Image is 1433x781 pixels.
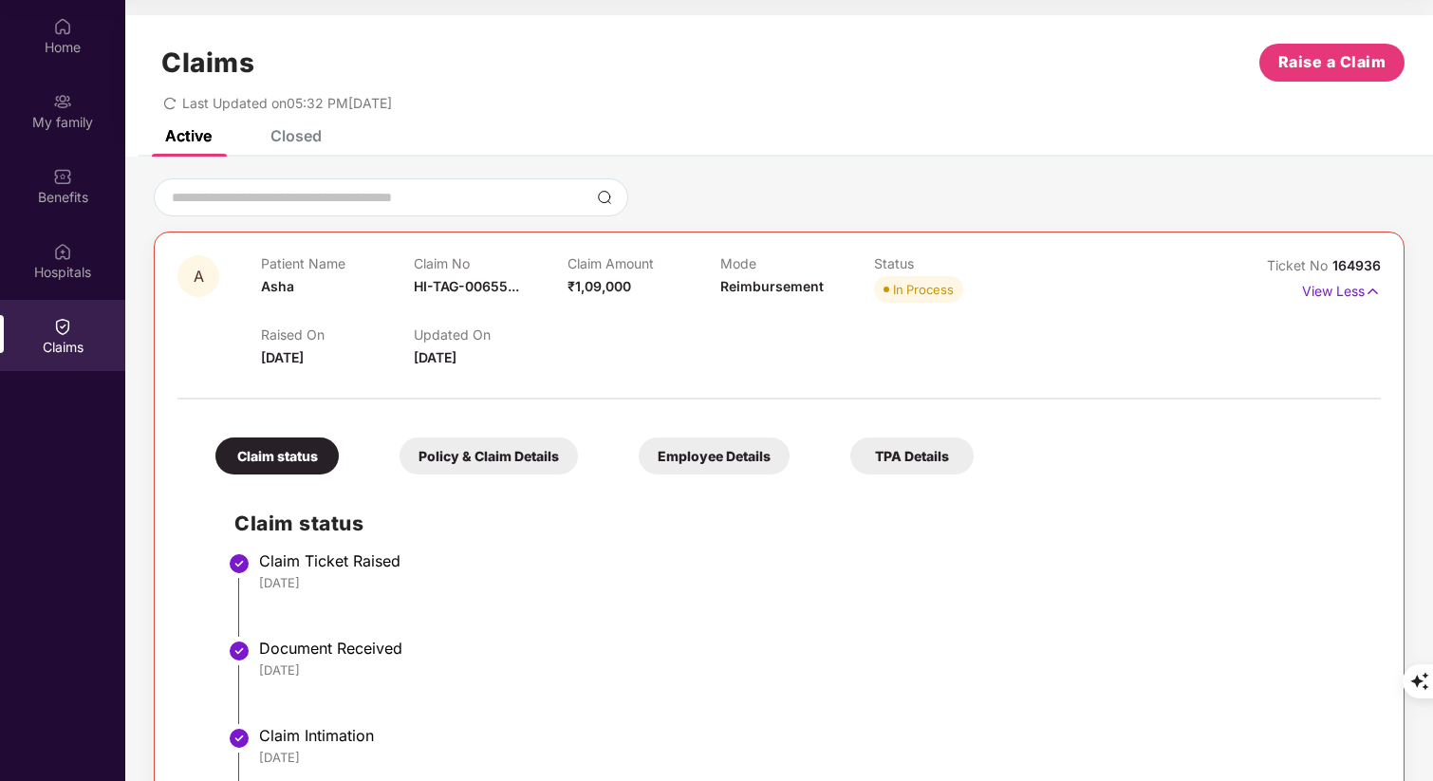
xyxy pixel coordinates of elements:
[53,92,72,111] img: svg+xml;base64,PHN2ZyB3aWR0aD0iMjAiIGhlaWdodD0iMjAiIHZpZXdCb3g9IjAgMCAyMCAyMCIgZmlsbD0ibm9uZSIgeG...
[261,255,414,271] p: Patient Name
[234,508,1362,539] h2: Claim status
[259,574,1362,591] div: [DATE]
[228,640,251,662] img: svg+xml;base64,PHN2ZyBpZD0iU3RlcC1Eb25lLTMyeDMyIiB4bWxucz0iaHR0cDovL3d3dy53My5vcmcvMjAwMC9zdmciIH...
[893,280,954,299] div: In Process
[414,349,456,365] span: [DATE]
[53,167,72,186] img: svg+xml;base64,PHN2ZyBpZD0iQmVuZWZpdHMiIHhtbG5zPSJodHRwOi8vd3d3LnczLm9yZy8yMDAwL3N2ZyIgd2lkdGg9Ij...
[1332,257,1381,273] span: 164936
[414,326,567,343] p: Updated On
[215,437,339,474] div: Claim status
[414,255,567,271] p: Claim No
[161,46,254,79] h1: Claims
[261,278,294,294] span: Asha
[1259,44,1405,82] button: Raise a Claim
[720,278,824,294] span: Reimbursement
[228,727,251,750] img: svg+xml;base64,PHN2ZyBpZD0iU3RlcC1Eb25lLTMyeDMyIiB4bWxucz0iaHR0cDovL3d3dy53My5vcmcvMjAwMC9zdmciIH...
[270,126,322,145] div: Closed
[597,190,612,205] img: svg+xml;base64,PHN2ZyBpZD0iU2VhcmNoLTMyeDMyIiB4bWxucz0iaHR0cDovL3d3dy53My5vcmcvMjAwMC9zdmciIHdpZH...
[850,437,974,474] div: TPA Details
[568,278,631,294] span: ₹1,09,000
[259,661,1362,679] div: [DATE]
[568,255,720,271] p: Claim Amount
[414,278,519,294] span: HI-TAG-00655...
[1365,281,1381,302] img: svg+xml;base64,PHN2ZyB4bWxucz0iaHR0cDovL3d3dy53My5vcmcvMjAwMC9zdmciIHdpZHRoPSIxNyIgaGVpZ2h0PSIxNy...
[639,437,790,474] div: Employee Details
[259,726,1362,745] div: Claim Intimation
[53,317,72,336] img: svg+xml;base64,PHN2ZyBpZD0iQ2xhaW0iIHhtbG5zPSJodHRwOi8vd3d3LnczLm9yZy8yMDAwL3N2ZyIgd2lkdGg9IjIwIi...
[165,126,212,145] div: Active
[1302,276,1381,302] p: View Less
[194,269,204,285] span: A
[720,255,873,271] p: Mode
[53,242,72,261] img: svg+xml;base64,PHN2ZyBpZD0iSG9zcGl0YWxzIiB4bWxucz0iaHR0cDovL3d3dy53My5vcmcvMjAwMC9zdmciIHdpZHRoPS...
[259,551,1362,570] div: Claim Ticket Raised
[1278,50,1386,74] span: Raise a Claim
[259,639,1362,658] div: Document Received
[163,95,177,111] span: redo
[228,552,251,575] img: svg+xml;base64,PHN2ZyBpZD0iU3RlcC1Eb25lLTMyeDMyIiB4bWxucz0iaHR0cDovL3d3dy53My5vcmcvMjAwMC9zdmciIH...
[1267,257,1332,273] span: Ticket No
[400,437,578,474] div: Policy & Claim Details
[259,749,1362,766] div: [DATE]
[261,349,304,365] span: [DATE]
[53,17,72,36] img: svg+xml;base64,PHN2ZyBpZD0iSG9tZSIgeG1sbnM9Imh0dHA6Ly93d3cudzMub3JnLzIwMDAvc3ZnIiB3aWR0aD0iMjAiIG...
[261,326,414,343] p: Raised On
[874,255,1027,271] p: Status
[182,95,392,111] span: Last Updated on 05:32 PM[DATE]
